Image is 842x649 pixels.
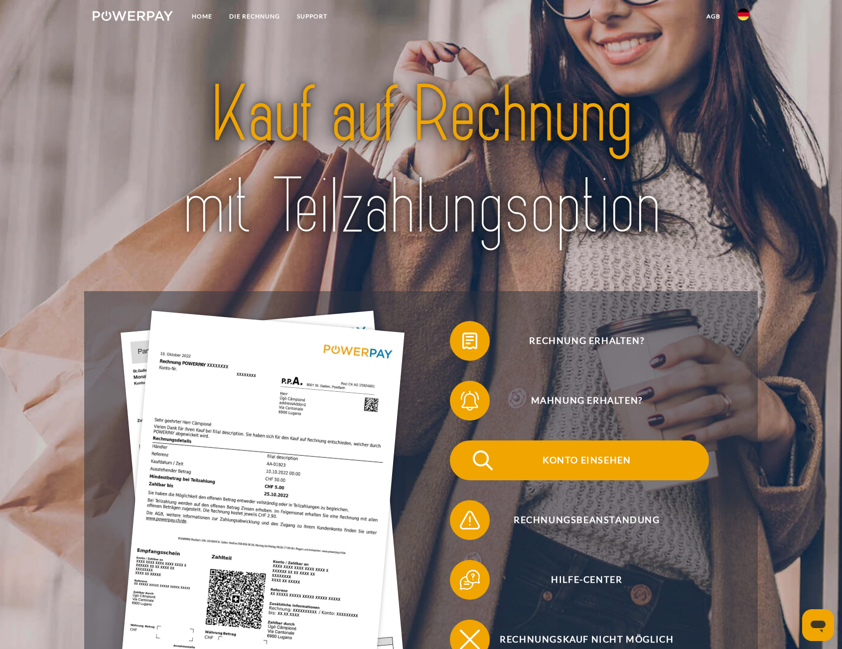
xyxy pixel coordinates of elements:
a: Home [183,7,221,25]
span: Rechnung erhalten? [465,321,709,361]
img: title-powerpay_de.svg [125,65,717,257]
span: Konto einsehen [465,440,709,480]
img: de [737,8,749,20]
button: Konto einsehen [450,440,709,480]
img: qb_bell.svg [457,388,482,413]
iframe: Schaltfläche zum Öffnen des Messaging-Fensters [802,609,834,641]
button: Rechnung erhalten? [450,321,709,361]
a: DIE RECHNUNG [221,7,288,25]
img: qb_help.svg [457,567,482,592]
button: Rechnungsbeanstandung [450,500,709,540]
img: logo-powerpay-white.svg [93,11,173,21]
span: Hilfe-Center [465,560,709,600]
img: qb_warning.svg [457,508,482,533]
a: SUPPORT [288,7,336,25]
img: qb_search.svg [470,448,495,473]
button: Hilfe-Center [450,560,709,600]
span: Rechnungsbeanstandung [465,500,709,540]
span: Mahnung erhalten? [465,381,709,421]
a: agb [698,7,729,25]
button: Mahnung erhalten? [450,381,709,421]
img: qb_bill.svg [457,328,482,353]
